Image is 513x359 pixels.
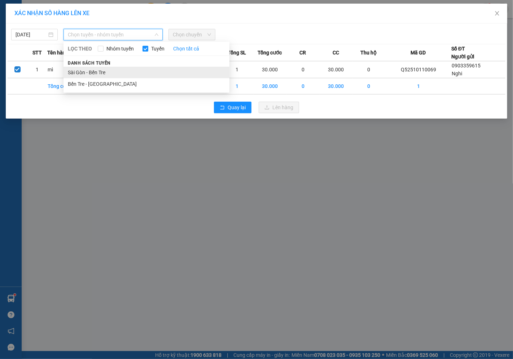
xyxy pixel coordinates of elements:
span: Tổng cước [258,49,282,57]
span: 0903359615 [452,63,481,68]
li: Bến Tre - [GEOGRAPHIC_DATA] [63,78,229,90]
td: Q52510110069 [385,61,451,78]
span: 0903359615 [3,24,35,31]
a: Chọn tất cả [173,45,199,53]
td: CR: [3,36,56,46]
span: Quận 5 [20,8,39,15]
td: mì [47,61,80,78]
span: Tuyến [148,45,167,53]
td: 30.000 [254,61,286,78]
span: Nghi [452,71,462,76]
span: CR [299,49,306,57]
td: 1 [27,61,47,78]
span: 0 [12,38,15,45]
span: 30.000 [65,38,82,45]
span: Mã GD [411,49,426,57]
span: Nhóm tuyến [104,45,137,53]
p: Gửi từ: [3,8,55,15]
span: CC [333,49,339,57]
td: 30.000 [320,61,352,78]
input: 11/10/2025 [16,31,47,39]
button: uploadLên hàng [259,102,299,113]
span: Chọn tuyến - nhóm tuyến [68,29,158,40]
span: Tổng SL [228,49,246,57]
span: 1 - Kiện vừa (mì) [3,50,45,57]
span: 0966032437 [56,24,88,31]
td: 1 [385,78,451,94]
span: STT [32,49,42,57]
span: SL: [95,50,103,57]
span: 1 [103,49,107,57]
div: Số ĐT Người gửi [451,45,474,61]
span: Nghi [3,16,15,23]
td: 0 [286,78,319,94]
p: Nhận: [56,8,107,15]
span: XÁC NHẬN SỐ HÀNG LÊN XE [14,10,89,17]
span: rollback [220,105,225,111]
td: 1 [220,78,253,94]
span: Thu hộ [361,49,377,57]
td: 0 [352,78,385,94]
td: 0 [352,61,385,78]
span: Danh sách tuyến [63,60,115,66]
td: Tổng cộng [47,78,80,94]
td: 1 [220,61,253,78]
td: 0 [286,61,319,78]
button: rollbackQuay lại [214,102,251,113]
span: Tên hàng [47,49,69,57]
td: 30.000 [254,78,286,94]
span: down [154,32,159,37]
li: Sài Gòn - Bến Tre [63,67,229,78]
span: Quay lại [228,103,246,111]
td: 30.000 [320,78,352,94]
button: Close [487,4,507,24]
span: Bến Tre [71,8,91,15]
span: Chọn chuyến [173,29,211,40]
span: Vinh [56,16,67,23]
td: CC: [55,36,108,46]
span: LỌC THEO [68,45,92,53]
span: close [494,10,500,16]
